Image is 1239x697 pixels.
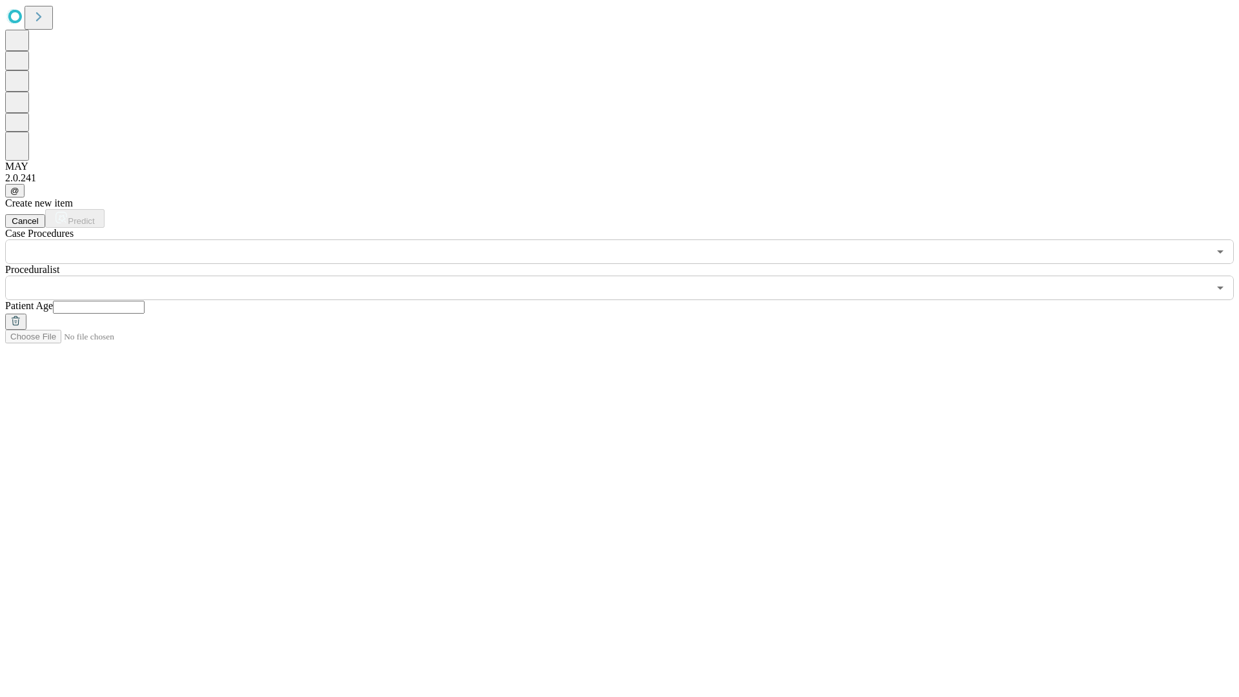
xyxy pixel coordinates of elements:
[5,228,74,239] span: Scheduled Procedure
[5,184,25,197] button: @
[1211,243,1229,261] button: Open
[5,264,59,275] span: Proceduralist
[5,161,1234,172] div: MAY
[5,300,53,311] span: Patient Age
[5,172,1234,184] div: 2.0.241
[10,186,19,196] span: @
[12,216,39,226] span: Cancel
[5,197,73,208] span: Create new item
[5,214,45,228] button: Cancel
[45,209,105,228] button: Predict
[68,216,94,226] span: Predict
[1211,279,1229,297] button: Open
